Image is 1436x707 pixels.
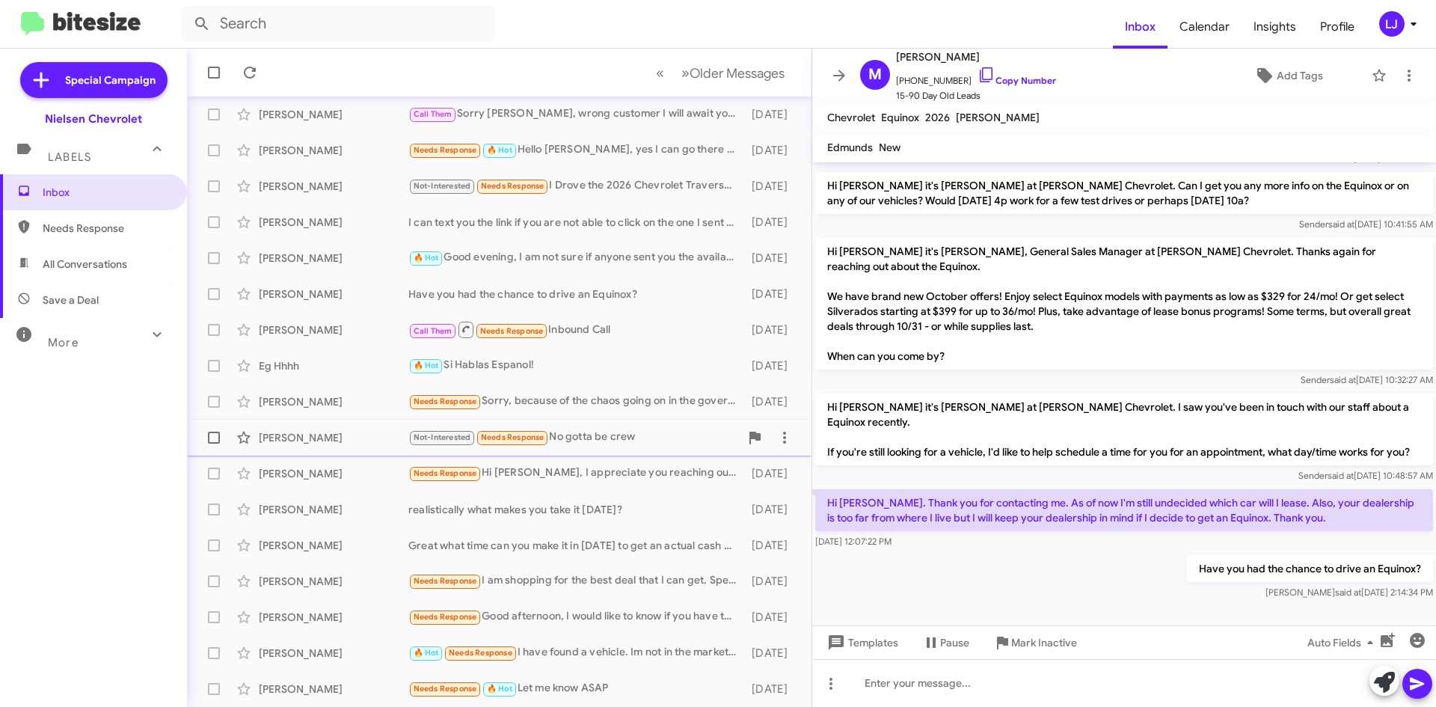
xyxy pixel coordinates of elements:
[259,143,408,158] div: [PERSON_NAME]
[815,489,1433,531] p: Hi [PERSON_NAME]. Thank you for contacting me. As of now I'm still undecided which car will I lea...
[414,684,477,694] span: Needs Response
[481,432,544,442] span: Needs Response
[690,65,785,82] span: Older Messages
[744,322,800,337] div: [DATE]
[744,107,800,122] div: [DATE]
[1335,587,1361,598] span: said at
[827,111,875,124] span: Chevrolet
[259,682,408,697] div: [PERSON_NAME]
[1328,218,1354,230] span: said at
[408,141,744,159] div: Hello [PERSON_NAME], yes I can go there [DATE]
[43,185,170,200] span: Inbox
[408,249,744,266] div: Good evening, I am not sure if anyone sent you the available trucks, I just sent you the link to ...
[1187,555,1433,582] p: Have you had the chance to drive an Equinox?
[879,141,900,154] span: New
[43,221,170,236] span: Needs Response
[1307,629,1379,656] span: Auto Fields
[1308,5,1366,49] a: Profile
[815,238,1433,370] p: Hi [PERSON_NAME] it's [PERSON_NAME], General Sales Manager at [PERSON_NAME] Chevrolet. Thanks aga...
[744,682,800,697] div: [DATE]
[414,468,477,478] span: Needs Response
[481,181,544,191] span: Needs Response
[744,143,800,158] div: [DATE]
[43,293,99,307] span: Save a Deal
[480,326,544,336] span: Needs Response
[940,629,969,656] span: Pause
[408,357,744,374] div: Si Hablas Espanol!
[408,502,744,517] div: realistically what makes you take it [DATE]?
[45,111,142,126] div: Nielsen Chevrolet
[259,646,408,661] div: [PERSON_NAME]
[868,63,882,87] span: M
[487,684,512,694] span: 🔥 Hot
[408,215,744,230] div: I can text you the link if you are not able to click on the one I sent you, this text is coming f...
[744,466,800,481] div: [DATE]
[672,58,794,88] button: Next
[408,644,744,661] div: I have found a vehicle. Im not in the market anymore
[1211,62,1364,89] button: Add Tags
[259,287,408,302] div: [PERSON_NAME]
[48,336,79,349] span: More
[1299,218,1433,230] span: Sender [DATE] 10:41:55 AM
[656,64,664,82] span: «
[648,58,794,88] nav: Page navigation example
[414,326,452,336] span: Call Them
[881,111,919,124] span: Equinox
[956,111,1040,124] span: [PERSON_NAME]
[896,48,1056,66] span: [PERSON_NAME]
[414,109,452,119] span: Call Them
[408,287,744,302] div: Have you had the chance to drive an Equinox?
[259,215,408,230] div: [PERSON_NAME]
[408,393,744,410] div: Sorry, because of the chaos going on in the government, I have to put a pause on my interest for ...
[414,612,477,622] span: Needs Response
[1113,5,1167,49] a: Inbox
[408,429,740,446] div: No gotta be crew
[1265,587,1433,598] span: [PERSON_NAME] [DATE] 2:14:34 PM
[408,572,744,590] div: I am shopping for the best deal that I can get. Specifically looking for 0% interest on end of ye...
[1298,470,1433,481] span: Sender [DATE] 10:48:57 AM
[978,75,1056,86] a: Copy Number
[259,358,408,373] div: Eg Hhhh
[815,172,1433,214] p: Hi [PERSON_NAME] it's [PERSON_NAME] at [PERSON_NAME] Chevrolet. Can I get you any more info on th...
[1242,5,1308,49] span: Insights
[259,179,408,194] div: [PERSON_NAME]
[1379,11,1405,37] div: LJ
[408,105,744,123] div: Sorry [PERSON_NAME], wrong customer I will await your call later.
[259,466,408,481] div: [PERSON_NAME]
[259,107,408,122] div: [PERSON_NAME]
[414,361,439,370] span: 🔥 Hot
[408,177,744,195] div: I Drove the 2026 Chevrolet Traverse High Country, Here Is My Honest Review - Autoblog [URL][DOMAI...
[647,58,673,88] button: Previous
[1328,470,1354,481] span: said at
[910,629,981,656] button: Pause
[744,394,800,409] div: [DATE]
[259,610,408,625] div: [PERSON_NAME]
[487,145,512,155] span: 🔥 Hot
[408,320,744,339] div: Inbound Call
[744,215,800,230] div: [DATE]
[259,251,408,266] div: [PERSON_NAME]
[449,648,512,658] span: Needs Response
[1330,374,1356,385] span: said at
[744,358,800,373] div: [DATE]
[259,394,408,409] div: [PERSON_NAME]
[414,432,471,442] span: Not-Interested
[408,680,744,697] div: Let me know ASAP
[259,502,408,517] div: [PERSON_NAME]
[1277,62,1323,89] span: Add Tags
[827,141,873,154] span: Edmunds
[1167,5,1242,49] a: Calendar
[259,538,408,553] div: [PERSON_NAME]
[259,574,408,589] div: [PERSON_NAME]
[1366,11,1420,37] button: LJ
[744,251,800,266] div: [DATE]
[408,465,744,482] div: Hi [PERSON_NAME], I appreciate you reaching out but we owe 40k on my Ford and it's worth at best ...
[896,66,1056,88] span: [PHONE_NUMBER]
[744,179,800,194] div: [DATE]
[414,181,471,191] span: Not-Interested
[744,287,800,302] div: [DATE]
[408,538,744,553] div: Great what time can you make it in [DATE] to get an actual cash value for your vehicle?
[414,145,477,155] span: Needs Response
[65,73,156,88] span: Special Campaign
